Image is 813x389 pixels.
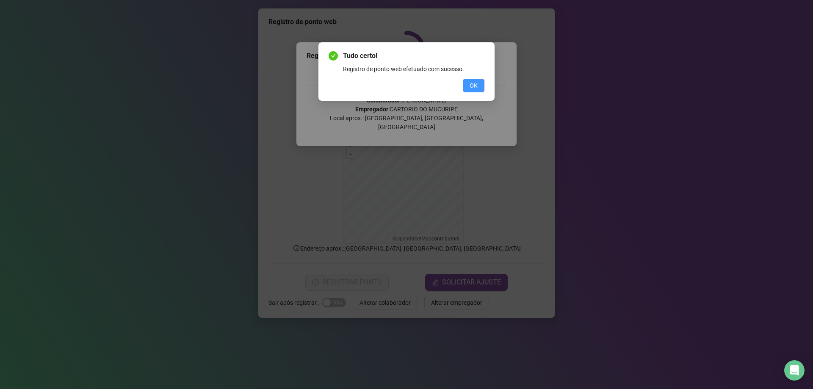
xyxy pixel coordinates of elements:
span: check-circle [329,51,338,61]
div: Registro de ponto web efetuado com sucesso. [343,64,484,74]
div: Open Intercom Messenger [784,360,805,381]
span: Tudo certo! [343,51,484,61]
button: OK [463,79,484,92]
span: OK [470,81,478,90]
